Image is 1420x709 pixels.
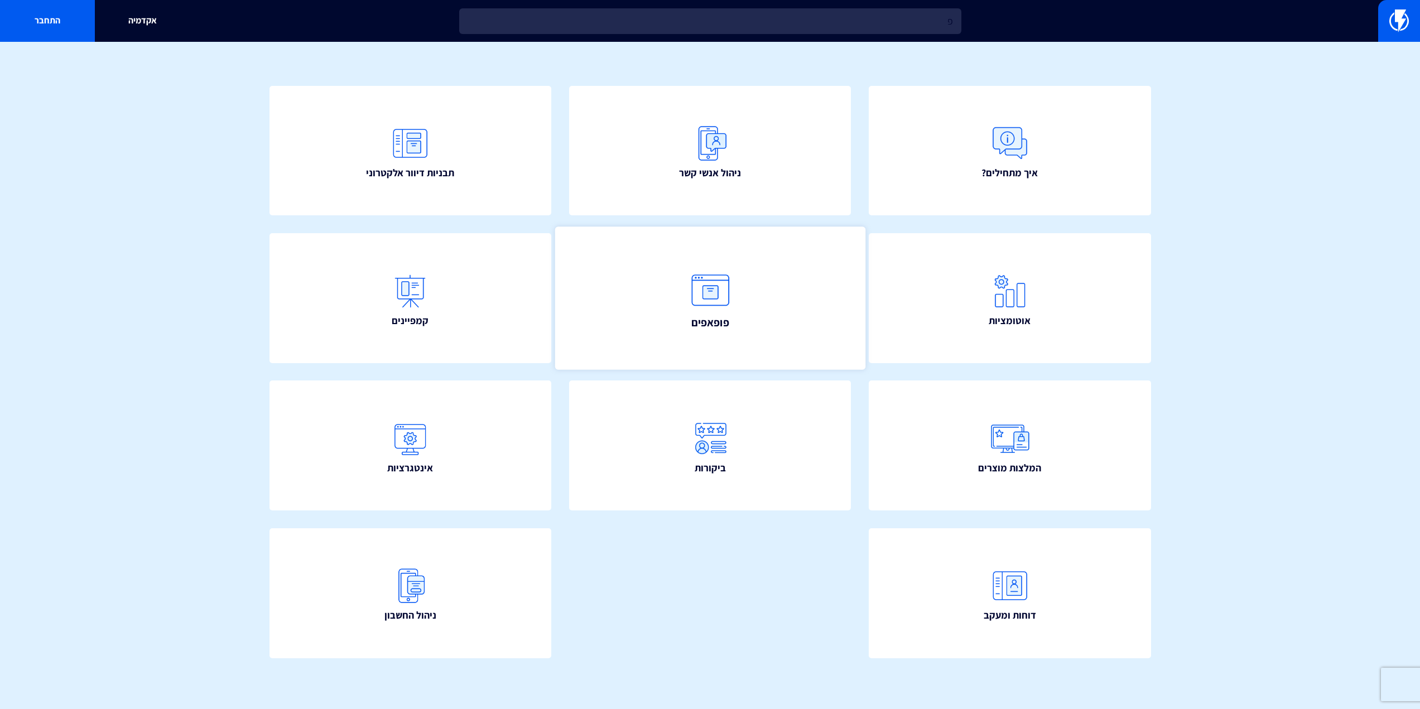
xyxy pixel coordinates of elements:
input: חיפוש מהיר... [459,8,961,34]
a: איך מתחילים? [869,86,1151,216]
a: אינטגרציות [269,380,552,510]
span: פופאפים [691,315,729,330]
span: איך מתחילים? [981,166,1038,180]
span: ניהול החשבון [384,608,436,623]
span: דוחות ומעקב [984,608,1036,623]
a: פופאפים [555,226,865,369]
a: קמפיינים [269,233,552,363]
a: אוטומציות [869,233,1151,363]
a: תבניות דיוור אלקטרוני [269,86,552,216]
a: ניהול החשבון [269,528,552,658]
span: ביקורות [695,461,726,475]
span: קמפיינים [392,313,429,328]
a: ניהול אנשי קשר [569,86,851,216]
span: אוטומציות [989,313,1031,328]
span: תבניות דיוור אלקטרוני [366,166,454,180]
span: אינטגרציות [387,461,433,475]
span: ניהול אנשי קשר [679,166,741,180]
a: דוחות ומעקב [869,528,1151,658]
a: ביקורות [569,380,851,510]
a: המלצות מוצרים [869,380,1151,510]
span: המלצות מוצרים [978,461,1041,475]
